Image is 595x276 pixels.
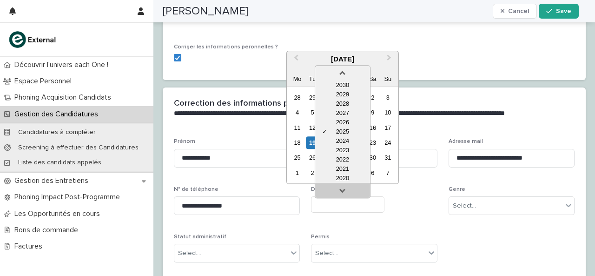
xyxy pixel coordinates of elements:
div: Select... [453,201,476,211]
p: Les Opportunités en cours [11,209,107,218]
span: ✓ [322,127,327,136]
span: Genre [449,187,465,192]
div: Choose Saturday, 30 August 2025 [366,152,379,164]
div: Su [382,73,394,85]
div: 2020 [315,174,370,183]
div: 2021 [315,164,370,174]
div: 2027 [315,108,370,118]
p: Candidatures à compléter [11,128,103,136]
span: Cancel [508,8,529,14]
div: 2026 [315,118,370,127]
p: Espace Personnel [11,77,79,86]
div: Choose Sunday, 10 August 2025 [382,106,394,119]
div: Choose Tuesday, 5 August 2025 [306,106,318,119]
span: Date de naissance [311,187,361,192]
div: Choose Sunday, 17 August 2025 [382,121,394,134]
div: Choose Tuesday, 2 September 2025 [306,167,318,179]
div: Choose Monday, 28 July 2025 [291,91,304,104]
div: 2029 [315,90,370,99]
div: Mo [291,73,304,85]
div: Choose Saturday, 9 August 2025 [366,106,379,119]
div: Choose Monday, 4 August 2025 [291,106,304,119]
div: 2024 [315,136,370,146]
div: Choose Saturday, 2 August 2025 [366,91,379,104]
div: 2028 [315,99,370,108]
p: Gestion des Entretiens [11,176,96,185]
button: Next Month [383,52,397,67]
div: Choose Monday, 11 August 2025 [291,121,304,134]
h2: [PERSON_NAME] [163,5,248,18]
p: Phoning Acquisition Candidats [11,93,119,102]
div: Choose Sunday, 24 August 2025 [382,136,394,149]
p: Bons de commande [11,226,86,235]
button: Cancel [493,4,537,19]
div: 2022 [315,155,370,164]
div: Choose Tuesday, 26 August 2025 [306,152,318,164]
button: Previous Month [288,52,303,67]
p: Factures [11,242,50,251]
p: Phoning Impact Post-Programme [11,193,127,202]
div: Choose Sunday, 31 August 2025 [382,152,394,164]
div: Select... [178,249,201,258]
p: Screening à effectuer des Candidatures [11,144,146,152]
span: N° de téléphone [174,187,218,192]
span: Save [556,8,571,14]
div: Choose Sunday, 7 September 2025 [382,167,394,179]
div: Choose Saturday, 23 August 2025 [366,136,379,149]
span: Permis [311,234,330,240]
div: Choose Sunday, 3 August 2025 [382,91,394,104]
div: Choose Tuesday, 19 August 2025 [306,136,318,149]
div: Choose Tuesday, 12 August 2025 [306,121,318,134]
p: Découvrir l'univers each One ! [11,61,116,69]
span: Corriger les informations peronnelles ? [174,44,278,50]
div: Choose Monday, 18 August 2025 [291,136,304,149]
p: Gestion des Candidatures [11,110,106,119]
div: 2023 [315,146,370,155]
div: Sa [366,73,379,85]
div: [DATE] [287,55,398,63]
button: Save [539,4,578,19]
div: 2030 [315,81,370,90]
div: 2025 [315,127,370,136]
div: Choose Saturday, 16 August 2025 [366,121,379,134]
span: Prénom [174,139,195,144]
div: month 2025-08 [290,90,395,181]
div: Select... [315,249,338,258]
div: Choose Tuesday, 29 July 2025 [306,91,318,104]
p: Liste des candidats appelés [11,159,109,167]
div: Choose Monday, 1 September 2025 [291,167,304,179]
span: Statut administratif [174,234,226,240]
span: Adresse mail [449,139,483,144]
h2: Correction des informations personnelles [174,99,333,109]
div: Choose Monday, 25 August 2025 [291,152,304,164]
img: bc51vvfgR2QLHU84CWIQ [7,30,59,49]
div: Choose Saturday, 6 September 2025 [366,167,379,179]
div: Tu [306,73,318,85]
